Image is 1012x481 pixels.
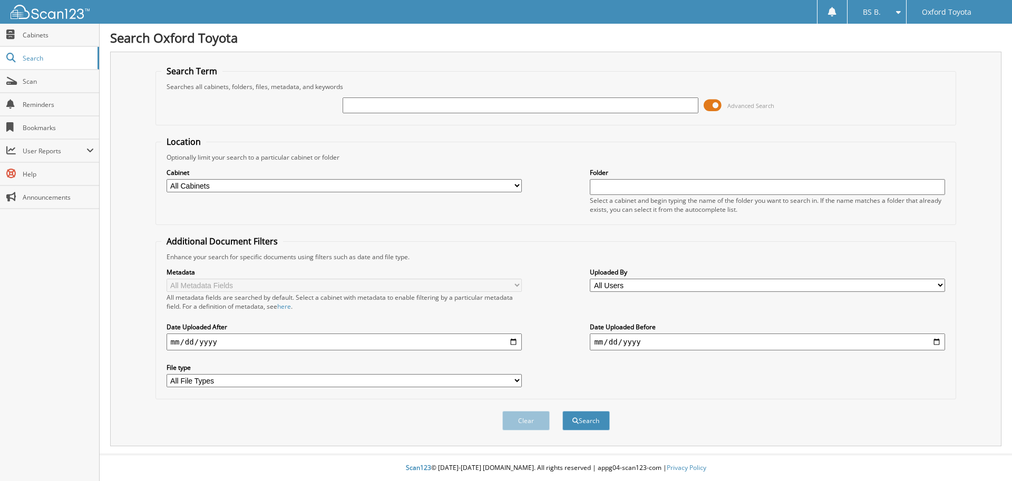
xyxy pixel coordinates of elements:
label: Uploaded By [590,268,945,277]
div: Select a cabinet and begin typing the name of the folder you want to search in. If the name match... [590,196,945,214]
span: Cabinets [23,31,94,40]
legend: Additional Document Filters [161,235,283,247]
legend: Search Term [161,65,222,77]
span: Help [23,170,94,179]
label: File type [167,363,522,372]
div: © [DATE]-[DATE] [DOMAIN_NAME]. All rights reserved | appg04-scan123-com | [100,455,1012,481]
span: Scan [23,77,94,86]
span: Oxford Toyota [922,9,971,15]
span: Scan123 [406,463,431,472]
input: start [167,333,522,350]
div: Searches all cabinets, folders, files, metadata, and keywords [161,82,951,91]
label: Cabinet [167,168,522,177]
label: Date Uploaded Before [590,322,945,331]
a: Privacy Policy [667,463,706,472]
div: Enhance your search for specific documents using filters such as date and file type. [161,252,951,261]
iframe: Chat Widget [959,430,1012,481]
img: scan123-logo-white.svg [11,5,90,19]
h1: Search Oxford Toyota [110,29,1001,46]
span: Advanced Search [727,102,774,110]
span: Announcements [23,193,94,202]
div: All metadata fields are searched by default. Select a cabinet with metadata to enable filtering b... [167,293,522,311]
button: Clear [502,411,550,430]
label: Folder [590,168,945,177]
span: Bookmarks [23,123,94,132]
div: Optionally limit your search to a particular cabinet or folder [161,153,951,162]
label: Date Uploaded After [167,322,522,331]
span: User Reports [23,146,86,155]
label: Metadata [167,268,522,277]
button: Search [562,411,610,430]
a: here [277,302,291,311]
span: BS B. [863,9,881,15]
input: end [590,333,945,350]
span: Reminders [23,100,94,109]
span: Search [23,54,92,63]
legend: Location [161,136,206,148]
